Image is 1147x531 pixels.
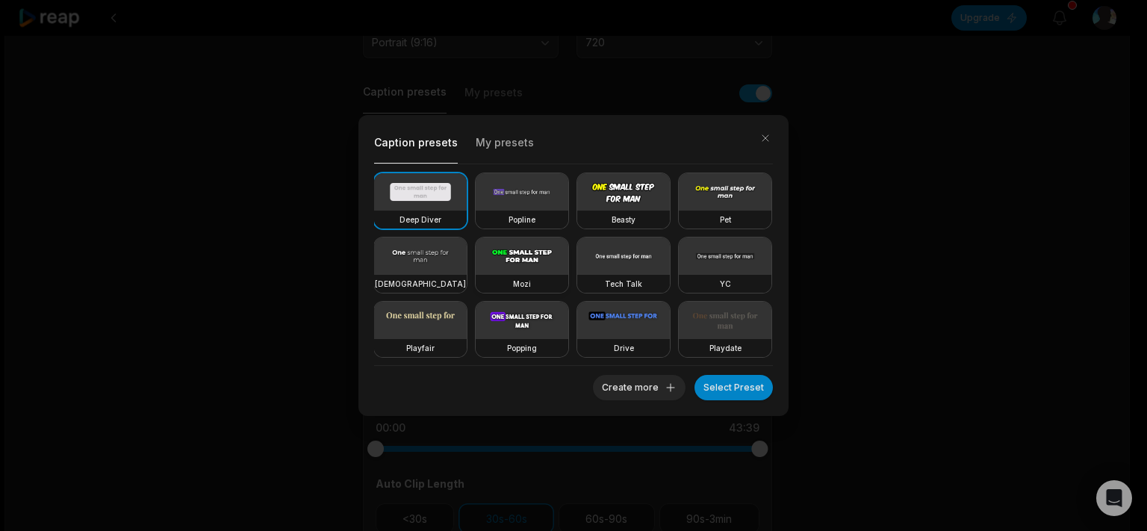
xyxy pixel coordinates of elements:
h3: Popline [509,214,535,226]
h3: Popping [507,342,537,354]
h3: Mozi [513,278,531,290]
h3: Tech Talk [605,278,642,290]
h3: Playfair [406,342,435,354]
h3: [DEMOGRAPHIC_DATA] [375,278,466,290]
h3: Pet [720,214,731,226]
div: Open Intercom Messenger [1096,480,1132,516]
button: Select Preset [694,375,773,400]
button: Create more [593,375,686,400]
button: Caption presets [374,131,458,164]
h3: YC [720,278,731,290]
a: Create more [593,379,686,394]
h3: Drive [614,342,634,354]
h3: Deep Diver [400,214,441,226]
h3: Beasty [612,214,635,226]
h3: Playdate [709,342,742,354]
button: My presets [476,131,534,164]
